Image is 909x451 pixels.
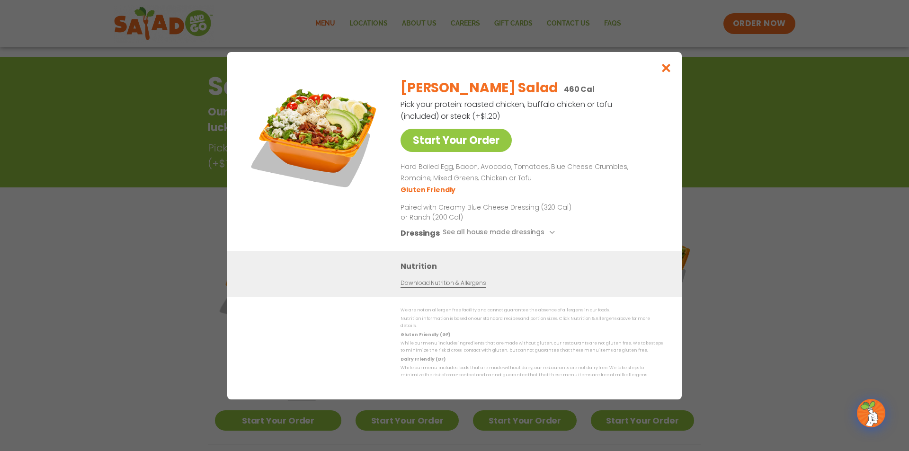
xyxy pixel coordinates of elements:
[401,129,512,152] a: Start Your Order
[401,202,576,222] p: Paired with Creamy Blue Cheese Dressing (320 Cal) or Ranch (200 Cal)
[858,400,884,426] img: wpChatIcon
[249,71,381,203] img: Featured product photo for Cobb Salad
[564,83,595,95] p: 460 Cal
[401,98,614,122] p: Pick your protein: roasted chicken, buffalo chicken or tofu (included) or steak (+$1.20)
[401,356,445,362] strong: Dairy Friendly (DF)
[401,315,663,330] p: Nutrition information is based on our standard recipes and portion sizes. Click Nutrition & Aller...
[401,307,663,314] p: We are not an allergen free facility and cannot guarantee the absence of allergens in our foods.
[651,52,682,84] button: Close modal
[401,331,450,337] strong: Gluten Friendly (GF)
[401,364,663,379] p: While our menu includes foods that are made without dairy, our restaurants are not dairy free. We...
[443,227,558,239] button: See all house made dressings
[401,278,486,287] a: Download Nutrition & Allergens
[401,340,663,354] p: While our menu includes ingredients that are made without gluten, our restaurants are not gluten ...
[401,161,659,184] p: Hard Boiled Egg, Bacon, Avocado, Tomatoes, Blue Cheese Crumbles, Romaine, Mixed Greens, Chicken o...
[401,260,668,272] h3: Nutrition
[401,78,558,98] h2: [PERSON_NAME] Salad
[401,185,457,195] li: Gluten Friendly
[401,227,440,239] h3: Dressings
